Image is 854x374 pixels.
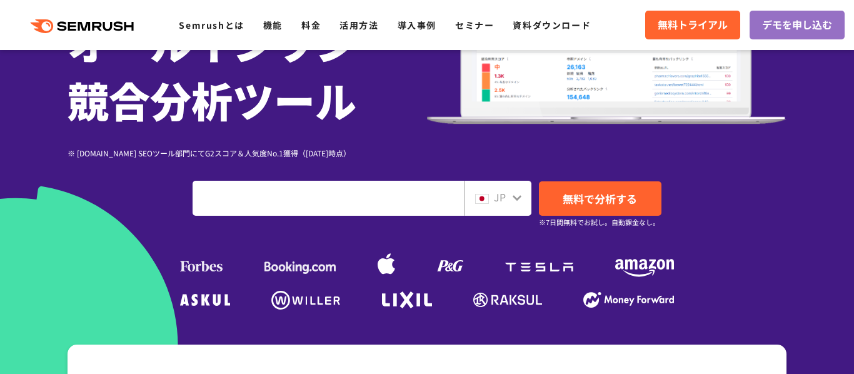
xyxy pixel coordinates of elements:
[263,19,283,31] a: 機能
[750,11,845,39] a: デモを申し込む
[762,17,832,33] span: デモを申し込む
[398,19,436,31] a: 導入事例
[658,17,728,33] span: 無料トライアル
[513,19,591,31] a: 資料ダウンロード
[68,147,427,159] div: ※ [DOMAIN_NAME] SEOツール部門にてG2スコア＆人気度No.1獲得（[DATE]時点）
[563,191,637,206] span: 無料で分析する
[539,181,661,216] a: 無料で分析する
[539,216,660,228] small: ※7日間無料でお試し。自動課金なし。
[301,19,321,31] a: 料金
[645,11,740,39] a: 無料トライアル
[179,19,244,31] a: Semrushとは
[68,13,427,128] h1: オールインワン 競合分析ツール
[339,19,378,31] a: 活用方法
[494,190,506,205] span: JP
[193,181,464,215] input: ドメイン、キーワードまたはURLを入力してください
[455,19,494,31] a: セミナー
